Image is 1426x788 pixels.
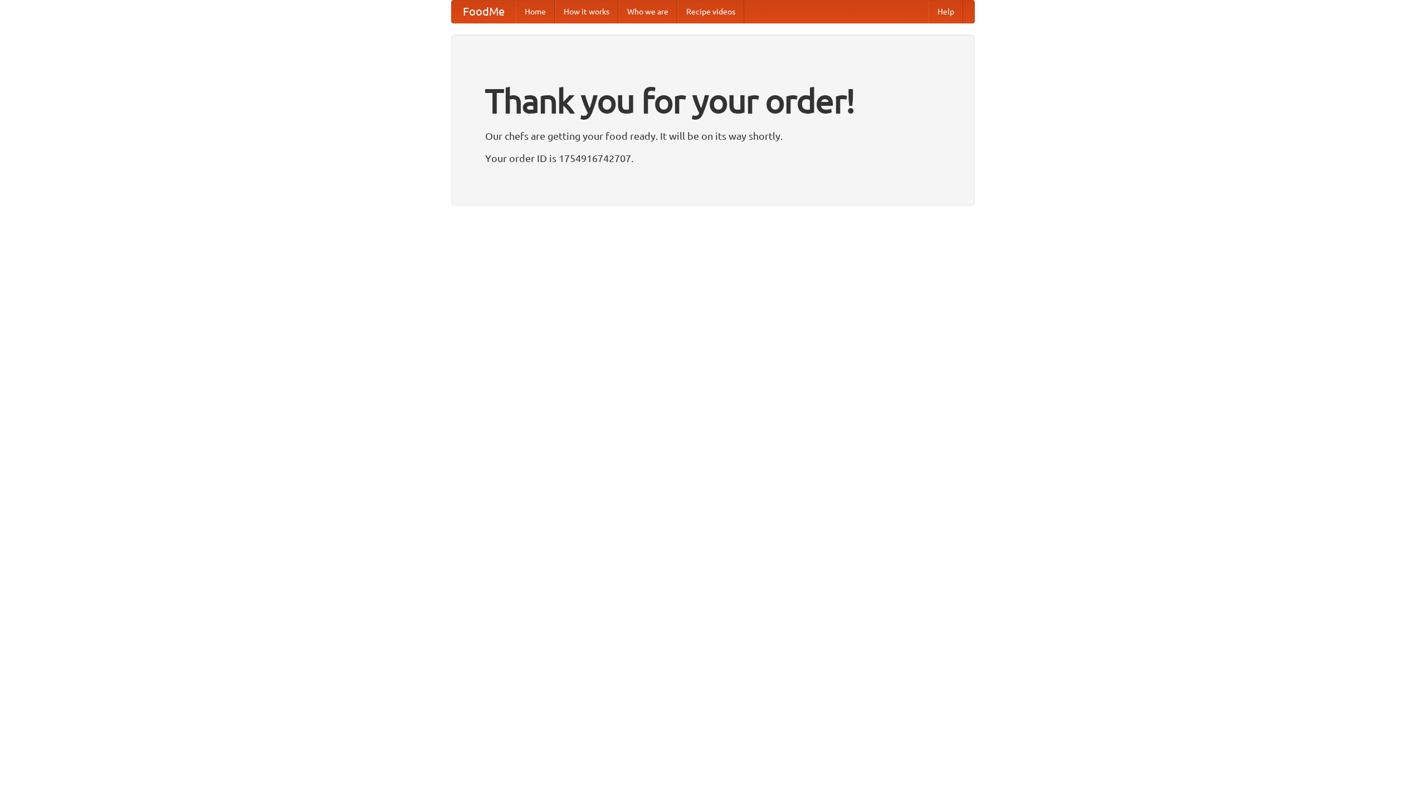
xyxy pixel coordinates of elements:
a: Recipe videos [677,1,744,23]
h1: Thank you for your order! [485,74,941,128]
a: FoodMe [452,1,516,23]
a: How it works [555,1,618,23]
a: Home [516,1,555,23]
p: Our chefs are getting your food ready. It will be on its way shortly. [485,128,941,144]
a: Help [929,1,963,23]
a: Who we are [618,1,677,23]
p: Your order ID is 1754916742707. [485,150,941,167]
